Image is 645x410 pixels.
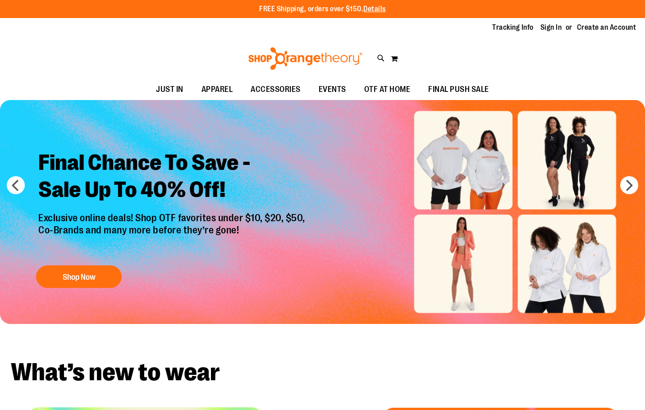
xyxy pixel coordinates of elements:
[620,176,638,194] button: next
[192,79,242,100] a: APPAREL
[577,23,636,32] a: Create an Account
[7,176,25,194] button: prev
[251,79,301,100] span: ACCESSORIES
[242,79,310,100] a: ACCESSORIES
[363,5,386,13] a: Details
[319,79,346,100] span: EVENTS
[156,79,183,100] span: JUST IN
[428,79,489,100] span: FINAL PUSH SALE
[11,360,634,385] h2: What’s new to wear
[364,79,411,100] span: OTF AT HOME
[32,212,314,256] p: Exclusive online deals! Shop OTF favorites under $10, $20, $50, Co-Brands and many more before th...
[32,142,314,292] a: Final Chance To Save -Sale Up To 40% Off! Exclusive online deals! Shop OTF favorites under $10, $...
[492,23,534,32] a: Tracking Info
[147,79,192,100] a: JUST IN
[201,79,233,100] span: APPAREL
[32,142,314,212] h2: Final Chance To Save - Sale Up To 40% Off!
[247,47,364,70] img: Shop Orangetheory
[419,79,498,100] a: FINAL PUSH SALE
[259,4,386,14] p: FREE Shipping, orders over $150.
[540,23,562,32] a: Sign In
[310,79,355,100] a: EVENTS
[36,265,122,288] button: Shop Now
[355,79,420,100] a: OTF AT HOME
